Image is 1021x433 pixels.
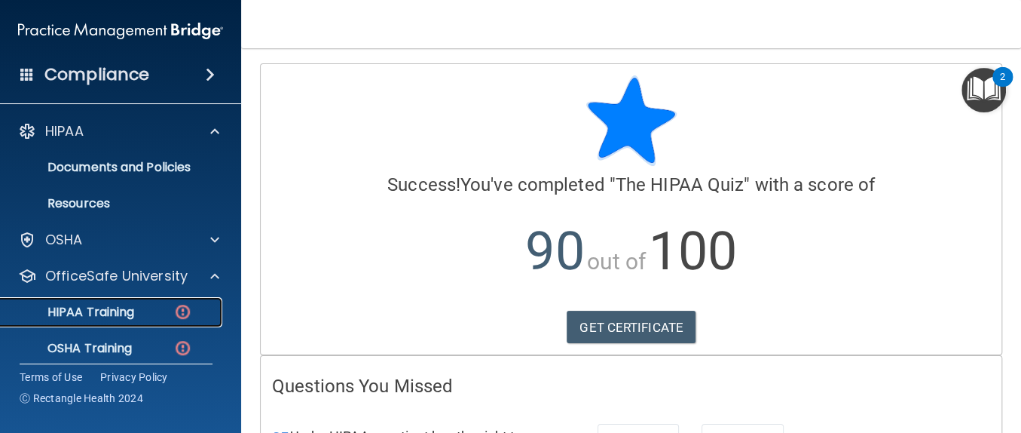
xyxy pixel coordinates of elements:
[173,302,192,321] img: danger-circle.6113f641.png
[18,16,223,46] img: PMB logo
[387,174,460,195] span: Success!
[10,160,216,175] p: Documents and Policies
[45,122,84,140] p: HIPAA
[567,311,695,344] a: GET CERTIFICATE
[173,339,192,358] img: danger-circle.6113f641.png
[586,75,677,166] img: blue-star-rounded.9d042014.png
[272,376,990,396] h4: Questions You Missed
[961,68,1006,112] button: Open Resource Center, 2 new notifications
[20,391,143,406] span: Ⓒ Rectangle Health 2024
[44,64,149,85] h4: Compliance
[648,220,736,282] span: 100
[100,370,168,385] a: Privacy Policy
[10,196,216,211] p: Resources
[587,248,647,275] span: out of
[10,305,134,320] p: HIPAA Training
[18,231,219,249] a: OSHA
[18,267,219,285] a: OfficeSafe University
[18,122,219,140] a: HIPAA
[20,370,82,385] a: Terms of Use
[45,231,83,249] p: OSHA
[45,267,188,285] p: OfficeSafe University
[272,175,990,195] h4: You've completed " " with a score of
[525,220,584,282] span: 90
[10,341,132,356] p: OSHA Training
[616,174,744,195] span: The HIPAA Quiz
[1000,77,1005,97] div: 2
